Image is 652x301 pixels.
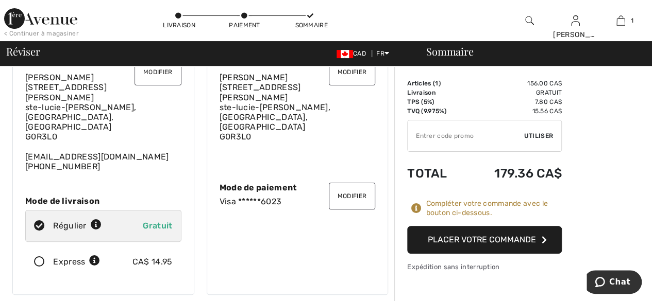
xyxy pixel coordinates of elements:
div: Livraison [163,21,194,30]
span: 1 [630,16,633,25]
button: Placer votre commande [407,226,562,254]
td: Livraison [407,88,464,97]
span: Utiliser [524,131,553,140]
a: Se connecter [571,15,580,25]
button: Modifier [329,59,375,85]
td: 7.80 CA$ [464,97,562,107]
div: Régulier [53,220,102,232]
img: recherche [525,14,534,27]
div: [PERSON_NAME] [553,29,598,40]
img: Mon panier [616,14,625,27]
button: Modifier [329,183,375,209]
span: Réviser [6,46,40,57]
span: 1 [435,80,438,87]
img: Mes infos [571,14,580,27]
img: 1ère Avenue [4,8,77,29]
div: Sommaire [414,46,646,57]
td: 156.00 CA$ [464,79,562,88]
div: Sommaire [295,21,326,30]
td: 15.56 CA$ [464,107,562,116]
span: FR [376,50,389,57]
td: 179.36 CA$ [464,156,562,191]
div: Express [53,256,100,268]
button: Modifier [135,59,181,85]
div: CA$ 14.95 [132,256,173,268]
a: 1 [598,14,643,27]
iframe: Ouvre un widget dans lequel vous pouvez chatter avec l’un de nos agents [587,270,642,296]
td: Total [407,156,464,191]
td: TVQ (9.975%) [407,107,464,116]
input: Code promo [408,120,524,151]
span: [STREET_ADDRESS][PERSON_NAME] ste-lucie-[PERSON_NAME], [GEOGRAPHIC_DATA], [GEOGRAPHIC_DATA] G0R3L0 [25,82,136,141]
img: Canadian Dollar [337,50,353,58]
span: Gratuit [143,221,172,231]
div: Paiement [229,21,260,30]
td: TPS (5%) [407,97,464,107]
div: Compléter votre commande avec le bouton ci-dessous. [426,199,562,218]
span: [PERSON_NAME] [25,73,94,82]
span: [PERSON_NAME] [220,73,288,82]
td: Articles ( ) [407,79,464,88]
div: [EMAIL_ADDRESS][DOMAIN_NAME] [PHONE_NUMBER] [25,73,181,171]
div: Mode de livraison [25,196,181,206]
div: < Continuer à magasiner [4,29,79,38]
span: [STREET_ADDRESS][PERSON_NAME] ste-lucie-[PERSON_NAME], [GEOGRAPHIC_DATA], [GEOGRAPHIC_DATA] G0R3L0 [220,82,330,141]
td: Gratuit [464,88,562,97]
div: Expédition sans interruption [407,262,562,272]
div: Mode de paiement [220,183,376,192]
span: CAD [337,50,370,57]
